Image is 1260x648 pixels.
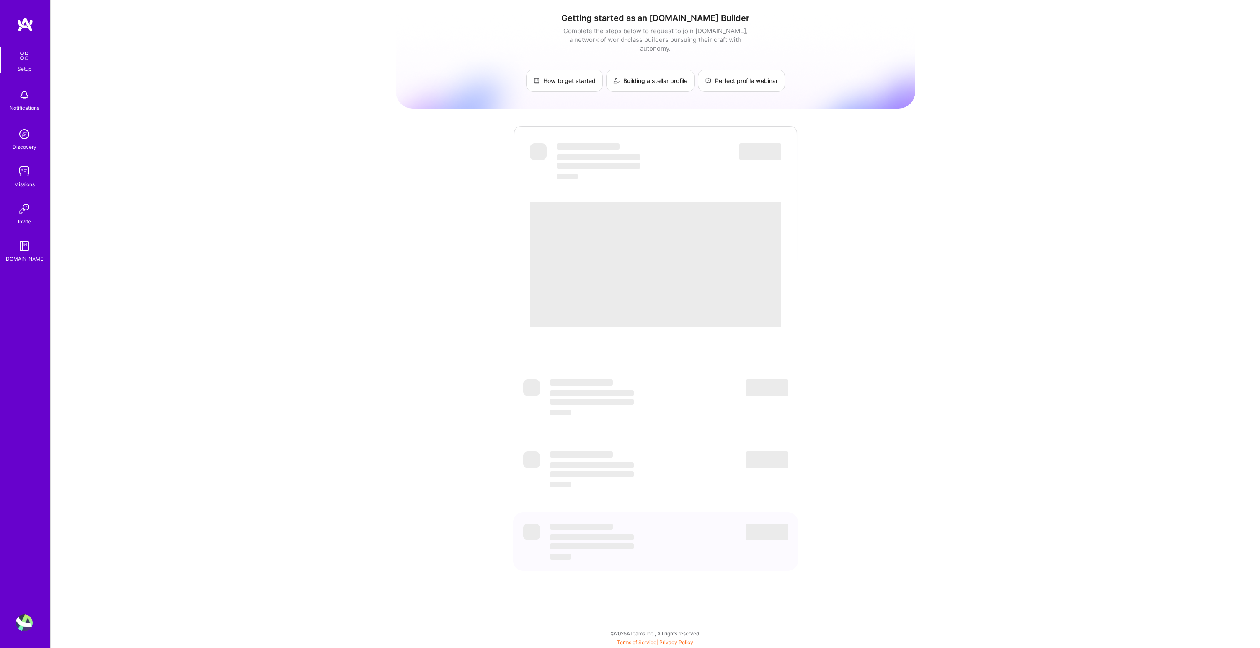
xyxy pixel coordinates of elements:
img: bell [16,87,33,104]
div: Complete the steps below to request to join [DOMAIN_NAME], a network of world-class builders purs... [561,26,750,53]
div: Invite [18,217,31,226]
span: ‌ [523,451,540,468]
span: ‌ [557,174,578,179]
span: ‌ [550,410,571,415]
div: Missions [14,180,35,189]
span: ‌ [746,524,788,540]
span: ‌ [550,482,571,487]
img: User Avatar [16,614,33,631]
img: guide book [16,238,33,254]
span: ‌ [550,554,571,560]
a: Privacy Policy [659,639,693,645]
span: ‌ [523,524,540,540]
img: setup [15,47,33,65]
a: Building a stellar profile [606,70,695,92]
a: User Avatar [14,614,35,631]
span: ‌ [557,163,640,169]
a: Terms of Service [617,639,656,645]
img: Building a stellar profile [613,78,620,84]
img: discovery [16,126,33,143]
span: ‌ [550,471,634,477]
span: ‌ [530,202,781,327]
div: [DOMAIN_NAME] [4,254,45,263]
span: ‌ [550,451,613,458]
div: © 2025 ATeams Inc., All rights reserved. [50,623,1260,644]
span: ‌ [550,379,613,386]
span: ‌ [746,451,788,468]
span: | [617,639,693,645]
div: Setup [18,65,31,73]
span: ‌ [550,399,634,405]
span: ‌ [746,379,788,396]
span: ‌ [557,143,620,150]
div: Discovery [13,143,36,151]
h1: Getting started as an [DOMAIN_NAME] Builder [396,13,915,23]
span: ‌ [550,534,634,540]
span: ‌ [557,154,640,160]
img: logo [17,17,34,32]
span: ‌ [523,379,540,396]
a: How to get started [526,70,603,92]
span: ‌ [530,143,547,160]
span: ‌ [550,462,634,468]
span: ‌ [550,390,634,396]
img: Perfect profile webinar [705,78,712,84]
span: ‌ [550,524,613,530]
img: How to get started [533,78,540,84]
span: ‌ [739,143,781,160]
img: Invite [16,200,33,217]
span: ‌ [550,543,634,549]
div: Notifications [10,104,39,112]
a: Perfect profile webinar [698,70,785,92]
img: teamwork [16,163,33,180]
